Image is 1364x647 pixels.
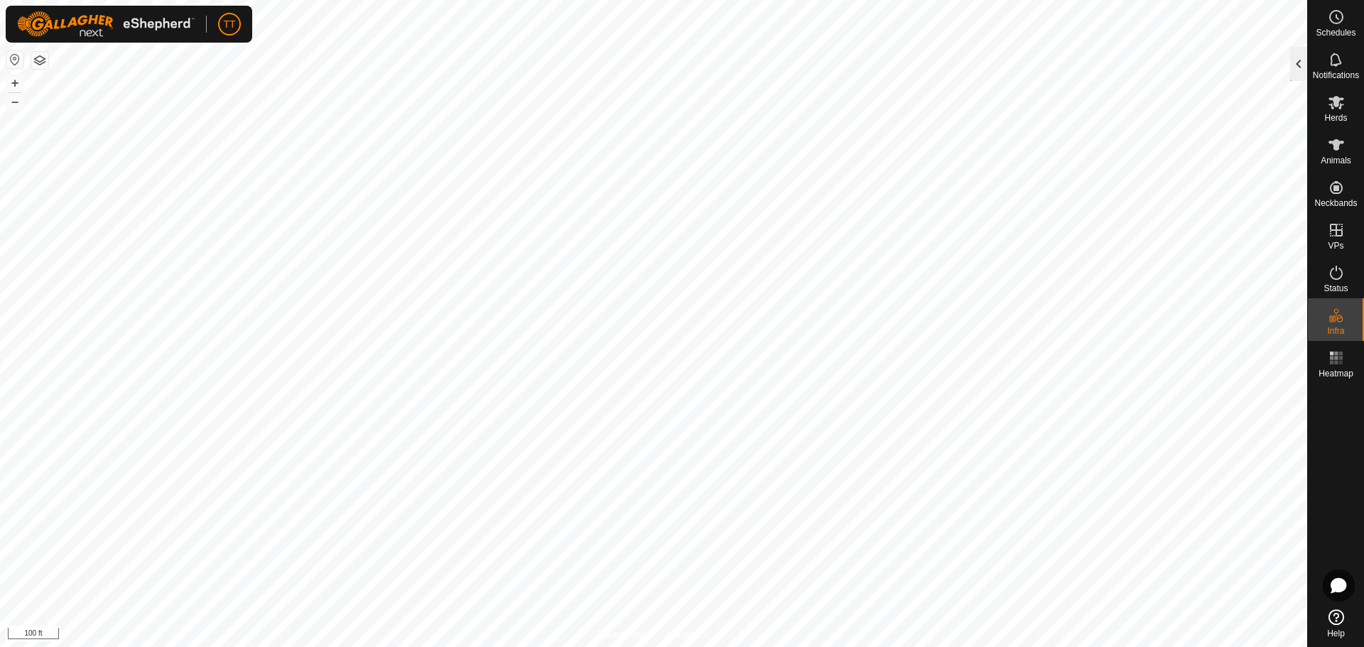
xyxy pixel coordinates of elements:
button: Reset Map [6,51,23,68]
button: + [6,75,23,92]
span: Status [1324,284,1348,293]
a: Help [1308,604,1364,643]
span: Help [1327,629,1345,638]
span: Notifications [1313,71,1359,80]
span: Animals [1321,156,1351,165]
a: Privacy Policy [597,629,651,641]
img: Gallagher Logo [17,11,195,37]
span: Herds [1324,114,1347,122]
span: Heatmap [1319,369,1353,378]
button: Map Layers [31,52,48,69]
span: Schedules [1316,28,1355,37]
span: Neckbands [1314,199,1357,207]
span: TT [223,17,235,32]
button: – [6,93,23,110]
span: VPs [1328,241,1343,250]
span: Infra [1327,327,1344,335]
a: Contact Us [668,629,710,641]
